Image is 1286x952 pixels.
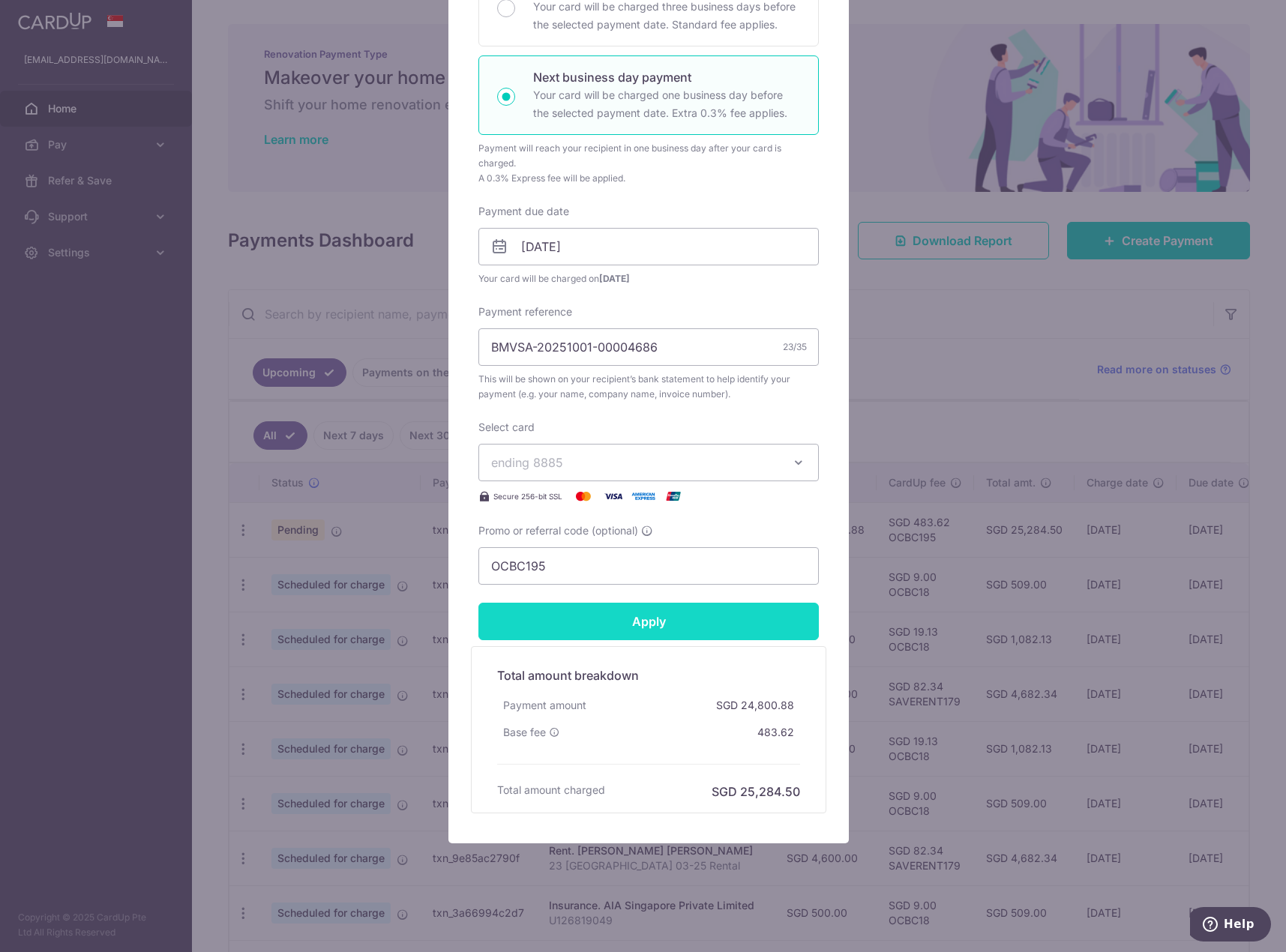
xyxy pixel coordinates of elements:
[491,455,563,470] span: ending 8885
[783,340,807,355] div: 23/35
[568,487,598,505] img: Mastercard
[658,487,688,505] img: UnionPay
[712,783,800,801] h6: SGD 25,284.50
[478,141,819,171] div: Payment will reach your recipient in one business day after your card is charged.
[503,725,546,740] span: Base fee
[497,666,800,684] h5: Total amount breakdown
[628,487,658,505] img: American Express
[497,692,592,719] div: Payment amount
[478,420,535,435] label: Select card
[599,273,630,284] span: [DATE]
[493,490,562,502] span: Secure 256-bit SSL
[478,523,638,538] span: Promo or referral code (optional)
[478,304,572,319] label: Payment reference
[533,86,800,122] p: Your card will be charged one business day before the selected payment date. Extra 0.3% fee applies.
[751,719,800,746] div: 483.62
[478,372,819,402] span: This will be shown on your recipient’s bank statement to help identify your payment (e.g. your na...
[1190,907,1271,945] iframe: Opens a widget where you can find more information
[478,204,569,219] label: Payment due date
[710,692,800,719] div: SGD 24,800.88
[478,603,819,640] input: Apply
[478,444,819,481] button: ending 8885
[497,783,605,798] h6: Total amount charged
[478,271,819,286] span: Your card will be charged on
[598,487,628,505] img: Visa
[533,68,800,86] p: Next business day payment
[478,171,819,186] div: A 0.3% Express fee will be applied.
[478,228,819,265] input: DD / MM / YYYY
